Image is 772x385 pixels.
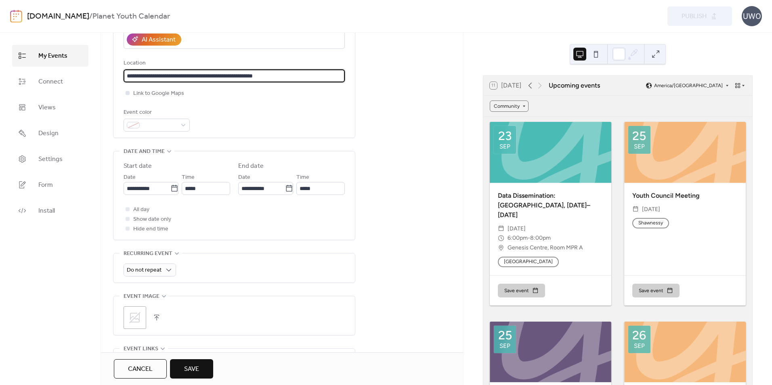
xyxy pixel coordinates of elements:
[498,224,504,234] div: ​
[38,103,56,113] span: Views
[114,359,167,379] button: Cancel
[38,129,59,138] span: Design
[124,59,343,68] div: Location
[38,51,67,61] span: My Events
[508,224,526,234] span: [DATE]
[127,33,181,46] button: AI Assistant
[508,243,583,253] span: Genesis Centre, Room MPR A
[632,205,639,214] div: ​
[89,9,92,24] b: /
[127,265,162,276] span: Do not repeat
[38,206,55,216] span: Install
[182,173,195,182] span: Time
[742,6,762,26] div: UWO
[184,364,199,374] span: Save
[38,155,63,164] span: Settings
[528,233,530,243] span: -
[128,364,153,374] span: Cancel
[12,96,88,118] a: Views
[498,329,512,341] div: 25
[27,9,89,24] a: [DOMAIN_NAME]
[170,359,213,379] button: Save
[654,83,723,88] span: America/[GEOGRAPHIC_DATA]
[238,173,250,182] span: Date
[12,122,88,144] a: Design
[632,284,680,297] button: Save event
[124,173,136,182] span: Date
[12,200,88,222] a: Install
[133,205,149,215] span: All day
[38,77,63,87] span: Connect
[124,249,172,259] span: Recurring event
[38,180,53,190] span: Form
[508,233,528,243] span: 6:00pm
[498,130,512,142] div: 23
[499,343,510,349] div: Sep
[634,144,645,150] div: Sep
[124,147,165,157] span: Date and time
[498,284,545,297] button: Save event
[133,89,184,98] span: Link to Google Maps
[498,233,504,243] div: ​
[499,144,510,150] div: Sep
[624,191,746,201] div: Youth Council Meeting
[124,292,159,301] span: Event image
[642,205,660,214] span: [DATE]
[92,9,170,24] b: Planet Youth Calendar
[632,130,646,142] div: 25
[530,233,551,243] span: 8:00pm
[133,215,171,224] span: Show date only
[133,224,168,234] span: Hide end time
[142,35,176,45] div: AI Assistant
[124,161,152,171] div: Start date
[12,148,88,170] a: Settings
[238,161,264,171] div: End date
[124,344,158,354] span: Event links
[124,108,188,117] div: Event color
[498,243,504,253] div: ​
[12,174,88,196] a: Form
[12,45,88,67] a: My Events
[124,306,146,329] div: ;
[634,343,645,349] div: Sep
[12,71,88,92] a: Connect
[632,329,646,341] div: 26
[549,81,600,90] div: Upcoming events
[10,10,22,23] img: logo
[296,173,309,182] span: Time
[490,191,611,220] div: Data Dissemination: [GEOGRAPHIC_DATA], [DATE]–[DATE]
